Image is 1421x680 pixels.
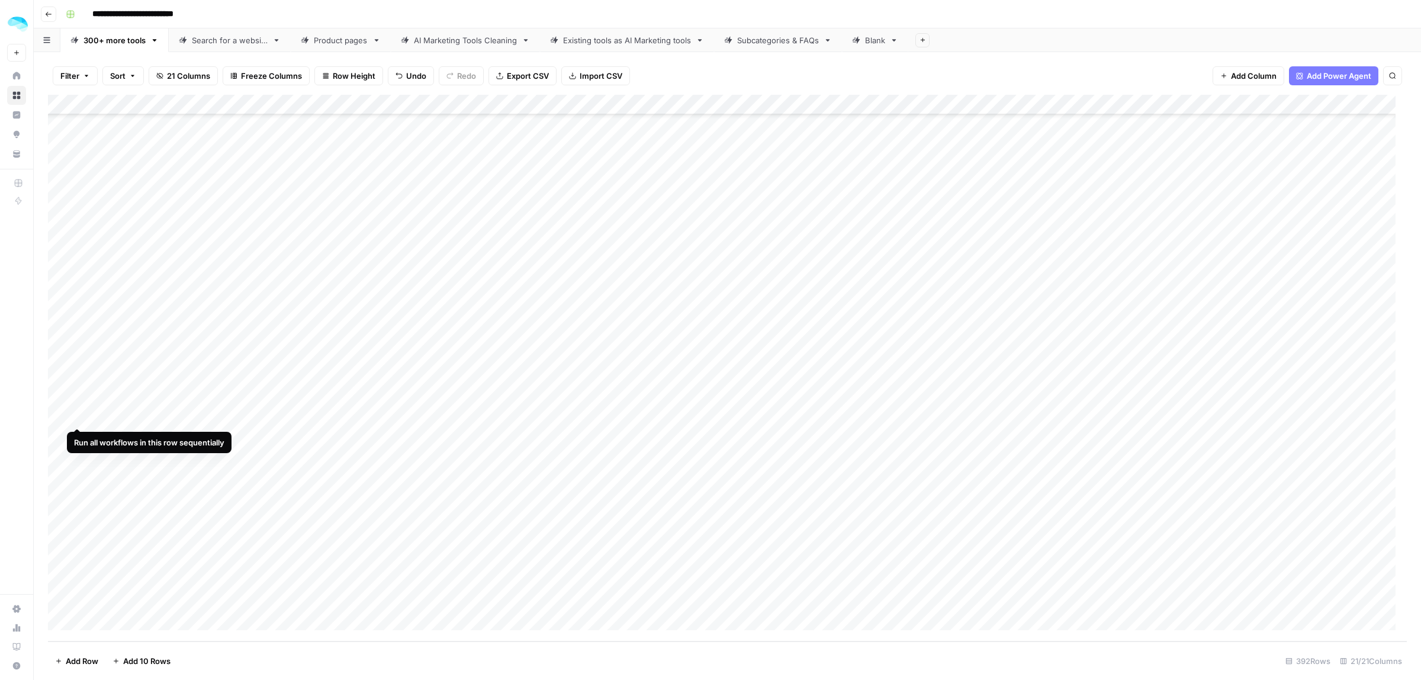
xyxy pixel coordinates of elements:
button: Workspace: ColdiQ [7,9,26,39]
span: Undo [406,70,426,82]
button: Export CSV [488,66,557,85]
div: 21/21 Columns [1335,652,1407,671]
button: Filter [53,66,98,85]
button: Import CSV [561,66,630,85]
a: AI Marketing Tools Cleaning [391,28,540,52]
button: Redo [439,66,484,85]
button: Help + Support [7,656,26,675]
span: Add Power Agent [1307,70,1371,82]
a: Your Data [7,145,26,163]
a: Settings [7,599,26,618]
div: 392 Rows [1281,652,1335,671]
a: Search for a website [169,28,291,52]
a: Usage [7,618,26,637]
span: Sort [110,70,126,82]
a: Subcategories & FAQs [714,28,842,52]
button: Add 10 Rows [105,652,178,671]
div: Search for a website [192,34,268,46]
button: Add Column [1213,66,1284,85]
div: Blank [865,34,885,46]
button: Add Power Agent [1289,66,1378,85]
button: Add Row [48,652,105,671]
div: 300+ more tools [83,34,146,46]
button: 21 Columns [149,66,218,85]
a: Learning Hub [7,637,26,656]
a: Insights [7,105,26,124]
img: ColdiQ Logo [7,14,28,35]
span: 21 Columns [167,70,210,82]
span: Freeze Columns [241,70,302,82]
button: Row Height [314,66,383,85]
a: Home [7,66,26,85]
span: Export CSV [507,70,549,82]
a: Existing tools as AI Marketing tools [540,28,714,52]
span: Add 10 Rows [123,655,171,667]
span: Add Row [66,655,98,667]
span: Add Column [1231,70,1277,82]
button: Undo [388,66,434,85]
span: Row Height [333,70,375,82]
a: Opportunities [7,125,26,144]
a: Product pages [291,28,391,52]
div: Existing tools as AI Marketing tools [563,34,691,46]
div: Subcategories & FAQs [737,34,819,46]
a: Blank [842,28,908,52]
span: Redo [457,70,476,82]
div: Run all workflows in this row sequentially [74,437,224,448]
span: Filter [60,70,79,82]
button: Freeze Columns [223,66,310,85]
a: Browse [7,86,26,105]
div: AI Marketing Tools Cleaning [414,34,517,46]
a: 300+ more tools [60,28,169,52]
div: Product pages [314,34,368,46]
span: Import CSV [580,70,622,82]
button: Sort [102,66,144,85]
